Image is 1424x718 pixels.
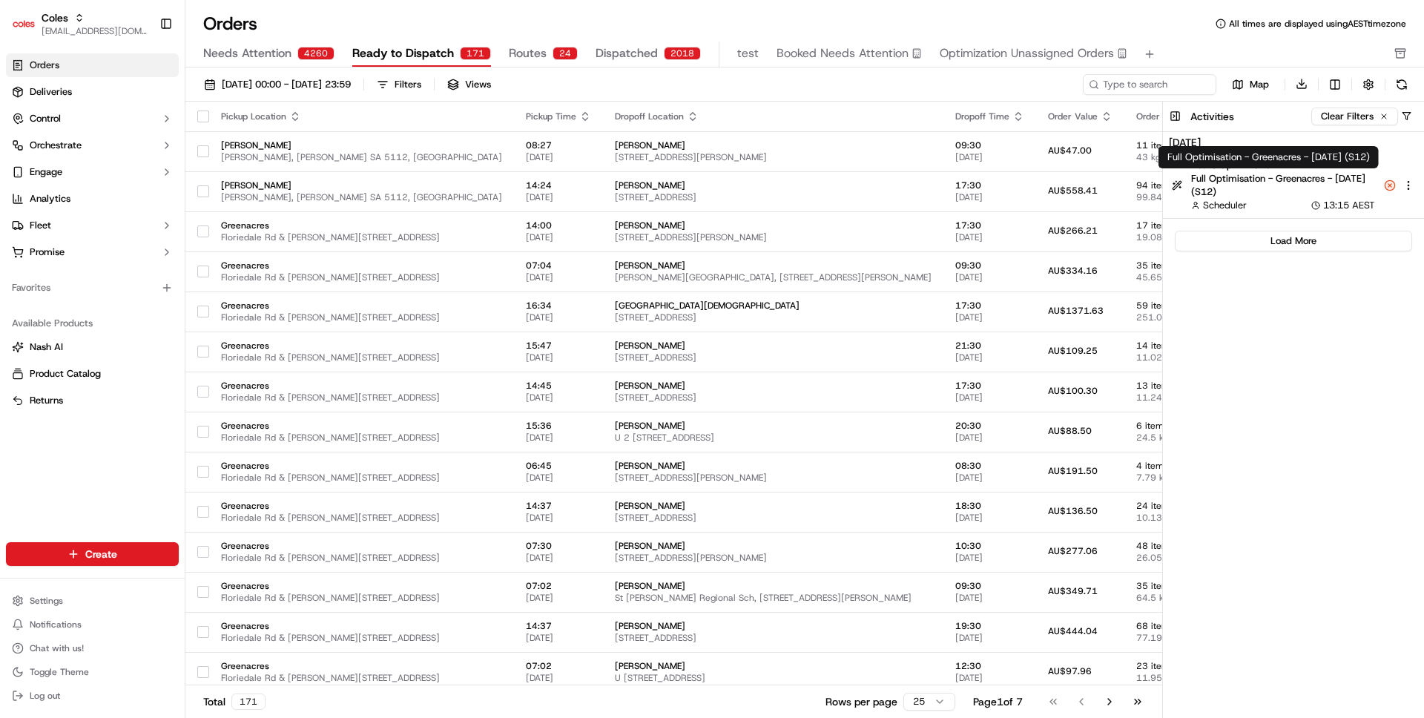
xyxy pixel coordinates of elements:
[1391,74,1412,95] button: Refresh
[615,512,932,524] span: [STREET_ADDRESS]
[615,500,932,512] span: [PERSON_NAME]
[955,352,1024,363] span: [DATE]
[526,179,591,191] span: 14:24
[940,45,1114,62] span: Optimization Unassigned Orders
[221,460,502,472] span: Greenacres
[85,547,117,561] span: Create
[615,432,932,444] span: U 2 [STREET_ADDRESS]
[526,660,591,672] span: 07:02
[30,165,62,179] span: Engage
[615,340,932,352] span: [PERSON_NAME]
[615,632,932,644] span: [STREET_ADDRESS]
[1136,220,1210,231] span: 17 items
[1136,472,1210,484] span: 7.79 kg
[955,260,1024,271] span: 09:30
[1191,199,1247,212] button: Scheduler
[1136,312,1210,323] span: 251.09 kg
[221,552,502,564] span: Floriedale Rd & [PERSON_NAME][STREET_ADDRESS]
[221,231,502,243] span: Floriedale Rd & [PERSON_NAME][STREET_ADDRESS]
[30,367,101,381] span: Product Catalog
[131,270,162,282] span: [DATE]
[15,256,39,280] img: Abhishek Arora
[1136,620,1210,632] span: 68 items
[526,380,591,392] span: 14:45
[12,367,173,381] a: Product Catalog
[221,540,502,552] span: Greenacres
[1048,425,1092,437] span: AU$88.50
[30,192,70,205] span: Analytics
[955,151,1024,163] span: [DATE]
[1136,512,1210,524] span: 10.13 kg
[6,276,179,300] div: Favorites
[526,352,591,363] span: [DATE]
[221,512,502,524] span: Floriedale Rd & [PERSON_NAME][STREET_ADDRESS]
[1191,172,1375,199] span: Full Optimisation - Greenacres - [DATE] (S12)
[1048,585,1098,597] span: AU$349.71
[46,270,120,282] span: [PERSON_NAME]
[231,694,266,710] div: 171
[6,160,179,184] button: Engage
[1136,139,1210,151] span: 11 items
[6,614,179,635] button: Notifications
[526,500,591,512] span: 14:37
[1136,460,1210,472] span: 4 items
[46,230,120,242] span: [PERSON_NAME]
[526,300,591,312] span: 16:34
[1136,540,1210,552] span: 48 items
[6,214,179,237] button: Fleet
[1136,592,1210,604] span: 64.5 kg
[596,45,658,62] span: Dispatched
[1136,420,1210,432] span: 6 items
[1136,111,1210,122] div: Order Details
[6,240,179,264] button: Promise
[526,620,591,632] span: 14:37
[6,542,179,566] button: Create
[955,672,1024,684] span: [DATE]
[955,231,1024,243] span: [DATE]
[1222,76,1279,93] button: Map
[615,300,932,312] span: [GEOGRAPHIC_DATA][DEMOGRAPHIC_DATA]
[15,142,42,168] img: 1736555255976-a54dd68f-1ca7-489b-9aae-adbdc363a1c4
[1203,199,1247,212] span: Scheduler
[615,139,932,151] span: [PERSON_NAME]
[825,694,897,709] p: Rows per page
[955,111,1024,122] div: Dropoff Time
[30,231,42,243] img: 1736555255976-a54dd68f-1ca7-489b-9aae-adbdc363a1c4
[30,139,82,152] span: Orchestrate
[221,139,502,151] span: [PERSON_NAME]
[30,619,82,630] span: Notifications
[1048,225,1098,237] span: AU$266.21
[123,270,128,282] span: •
[6,80,179,104] a: Deliveries
[30,246,65,259] span: Promise
[526,432,591,444] span: [DATE]
[526,139,591,151] span: 08:27
[526,111,591,122] div: Pickup Time
[615,151,932,163] span: [STREET_ADDRESS][PERSON_NAME]
[526,340,591,352] span: 15:47
[615,191,932,203] span: [STREET_ADDRESS]
[39,96,267,111] input: Got a question? Start typing here...
[197,74,357,95] button: [DATE] 00:00 - [DATE] 23:59
[148,368,179,379] span: Pylon
[15,59,270,83] p: Welcome 👋
[955,420,1024,432] span: 20:30
[441,74,498,95] button: Views
[1175,231,1412,251] button: Load More
[526,260,591,271] span: 07:04
[31,142,58,168] img: 4281594248423_2fcf9dad9f2a874258b8_72.png
[1136,672,1210,684] span: 11.95 kg
[955,432,1024,444] span: [DATE]
[526,191,591,203] span: [DATE]
[465,78,491,91] span: Views
[1048,265,1098,277] span: AU$334.16
[119,326,244,352] a: 💻API Documentation
[221,260,502,271] span: Greenacres
[42,25,148,37] button: [EMAIL_ADDRESS][DOMAIN_NAME]
[9,326,119,352] a: 📗Knowledge Base
[221,392,502,404] span: Floriedale Rd & [PERSON_NAME][STREET_ADDRESS]
[955,220,1024,231] span: 17:30
[526,540,591,552] span: 07:30
[1190,109,1234,124] h3: Activities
